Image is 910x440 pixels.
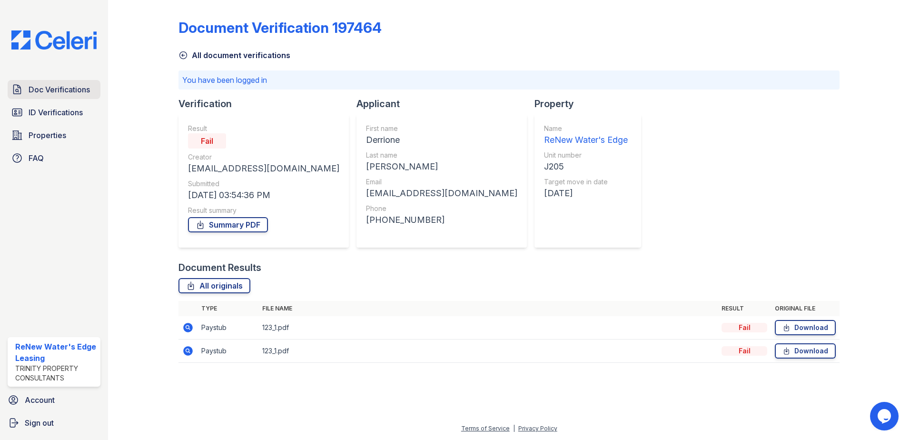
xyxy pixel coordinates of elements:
[544,150,628,160] div: Unit number
[544,124,628,133] div: Name
[188,206,339,215] div: Result summary
[544,177,628,187] div: Target move in date
[188,217,268,232] a: Summary PDF
[4,390,104,410] a: Account
[534,97,649,110] div: Property
[188,152,339,162] div: Creator
[258,340,718,363] td: 123_1.pdf
[356,97,534,110] div: Applicant
[722,323,767,332] div: Fail
[4,413,104,432] a: Sign out
[198,301,258,316] th: Type
[188,124,339,133] div: Result
[188,162,339,175] div: [EMAIL_ADDRESS][DOMAIN_NAME]
[188,133,226,149] div: Fail
[544,187,628,200] div: [DATE]
[775,343,836,359] a: Download
[198,316,258,340] td: Paystub
[258,301,718,316] th: File name
[188,189,339,202] div: [DATE] 03:54:36 PM
[870,402,900,430] iframe: chat widget
[544,124,628,147] a: Name ReNew Water's Edge
[178,19,382,36] div: Document Verification 197464
[188,179,339,189] div: Submitted
[771,301,840,316] th: Original file
[544,133,628,147] div: ReNew Water's Edge
[29,84,90,95] span: Doc Verifications
[544,160,628,173] div: J205
[29,107,83,118] span: ID Verifications
[718,301,771,316] th: Result
[8,103,100,122] a: ID Verifications
[178,261,261,274] div: Document Results
[15,364,97,383] div: Trinity Property Consultants
[366,133,517,147] div: Derrione
[775,320,836,335] a: Download
[366,150,517,160] div: Last name
[513,425,515,432] div: |
[722,346,767,356] div: Fail
[8,126,100,145] a: Properties
[8,149,100,168] a: FAQ
[366,160,517,173] div: [PERSON_NAME]
[8,80,100,99] a: Doc Verifications
[518,425,557,432] a: Privacy Policy
[29,152,44,164] span: FAQ
[366,204,517,213] div: Phone
[366,187,517,200] div: [EMAIL_ADDRESS][DOMAIN_NAME]
[366,177,517,187] div: Email
[178,50,290,61] a: All document verifications
[182,74,836,86] p: You have been logged in
[25,417,54,429] span: Sign out
[198,340,258,363] td: Paystub
[25,394,55,406] span: Account
[29,130,66,141] span: Properties
[258,316,718,340] td: 123_1.pdf
[366,213,517,227] div: [PHONE_NUMBER]
[178,278,250,293] a: All originals
[178,97,356,110] div: Verification
[366,124,517,133] div: First name
[15,341,97,364] div: ReNew Water's Edge Leasing
[461,425,510,432] a: Terms of Service
[4,30,104,50] img: CE_Logo_Blue-a8612792a0a2168367f1c8372b55b34899dd931a85d93a1a3d3e32e68fde9ad4.png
